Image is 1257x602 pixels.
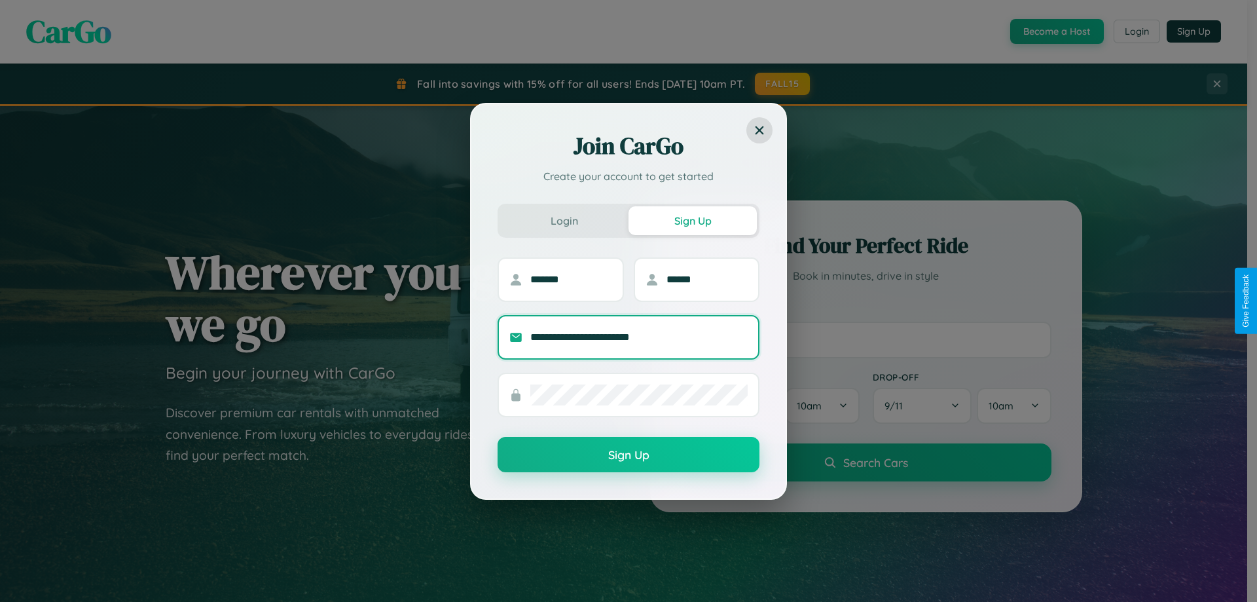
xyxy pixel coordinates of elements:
div: Give Feedback [1241,274,1250,328]
p: Create your account to get started [498,168,759,184]
button: Sign Up [628,206,757,235]
button: Sign Up [498,437,759,472]
h2: Join CarGo [498,130,759,162]
button: Login [500,206,628,235]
